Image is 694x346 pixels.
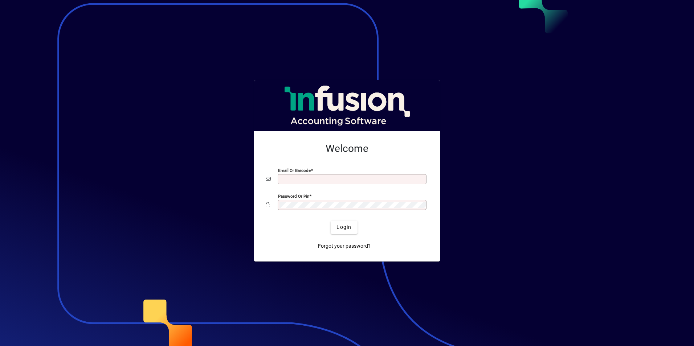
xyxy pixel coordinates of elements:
span: Forgot your password? [318,242,371,250]
a: Forgot your password? [315,240,373,253]
mat-label: Email or Barcode [278,168,311,173]
mat-label: Password or Pin [278,193,309,198]
button: Login [331,221,357,234]
span: Login [336,223,351,231]
h2: Welcome [266,143,428,155]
